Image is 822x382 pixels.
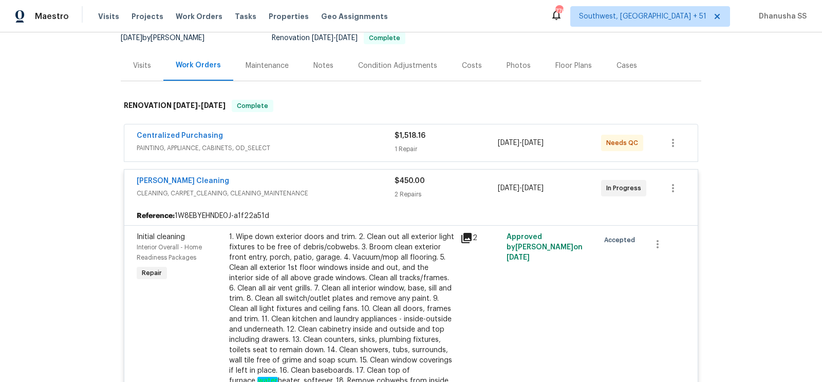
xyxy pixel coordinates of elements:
b: Reference: [137,211,175,221]
div: Maintenance [246,61,289,71]
span: In Progress [606,183,645,193]
span: - [173,102,226,109]
span: Complete [233,101,272,111]
span: Tasks [235,13,256,20]
span: [DATE] [312,34,333,42]
h6: RENOVATION [124,100,226,112]
div: 1 Repair [395,144,498,154]
span: Interior Overall - Home Readiness Packages [137,244,202,261]
span: Work Orders [176,11,222,22]
span: PAINTING, APPLIANCE, CABINETS, OD_SELECT [137,143,395,153]
span: [DATE] [498,185,519,192]
a: [PERSON_NAME] Cleaning [137,177,229,185]
span: [DATE] [173,102,198,109]
span: Complete [365,35,404,41]
span: Properties [269,11,309,22]
div: Visits [133,61,151,71]
span: Accepted [604,235,639,245]
div: Notes [313,61,333,71]
span: $1,518.16 [395,132,425,139]
span: Needs QC [606,138,642,148]
span: Initial cleaning [137,233,185,241]
span: Southwest, [GEOGRAPHIC_DATA] + 51 [579,11,706,22]
span: Renovation [272,34,405,42]
span: [DATE] [498,139,519,147]
span: Projects [132,11,163,22]
span: [DATE] [336,34,358,42]
div: Cases [616,61,637,71]
span: Geo Assignments [321,11,388,22]
div: 1W8EBYEHNDE0J-a1f22a51d [124,207,698,225]
span: - [498,138,544,148]
div: Costs [462,61,482,71]
span: - [312,34,358,42]
div: Photos [507,61,531,71]
div: RENOVATION [DATE]-[DATE]Complete [121,89,701,122]
span: [DATE] [201,102,226,109]
div: Floor Plans [555,61,592,71]
span: Maestro [35,11,69,22]
span: Repair [138,268,166,278]
div: 2 Repairs [395,189,498,199]
div: Condition Adjustments [358,61,437,71]
span: $450.00 [395,177,425,185]
span: Visits [98,11,119,22]
span: Dhanusha SS [755,11,807,22]
div: Work Orders [176,60,221,70]
span: Approved by [PERSON_NAME] on [507,233,583,261]
span: CLEANING, CARPET_CLEANING, CLEANING_MAINTENANCE [137,188,395,198]
span: - [498,183,544,193]
span: [DATE] [522,139,544,147]
a: Centralized Purchasing [137,132,223,139]
span: [DATE] [121,34,142,42]
span: [DATE] [522,185,544,192]
div: 2 [460,232,500,244]
div: by [PERSON_NAME] [121,32,217,44]
div: 776 [555,6,563,16]
span: [DATE] [507,254,530,261]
